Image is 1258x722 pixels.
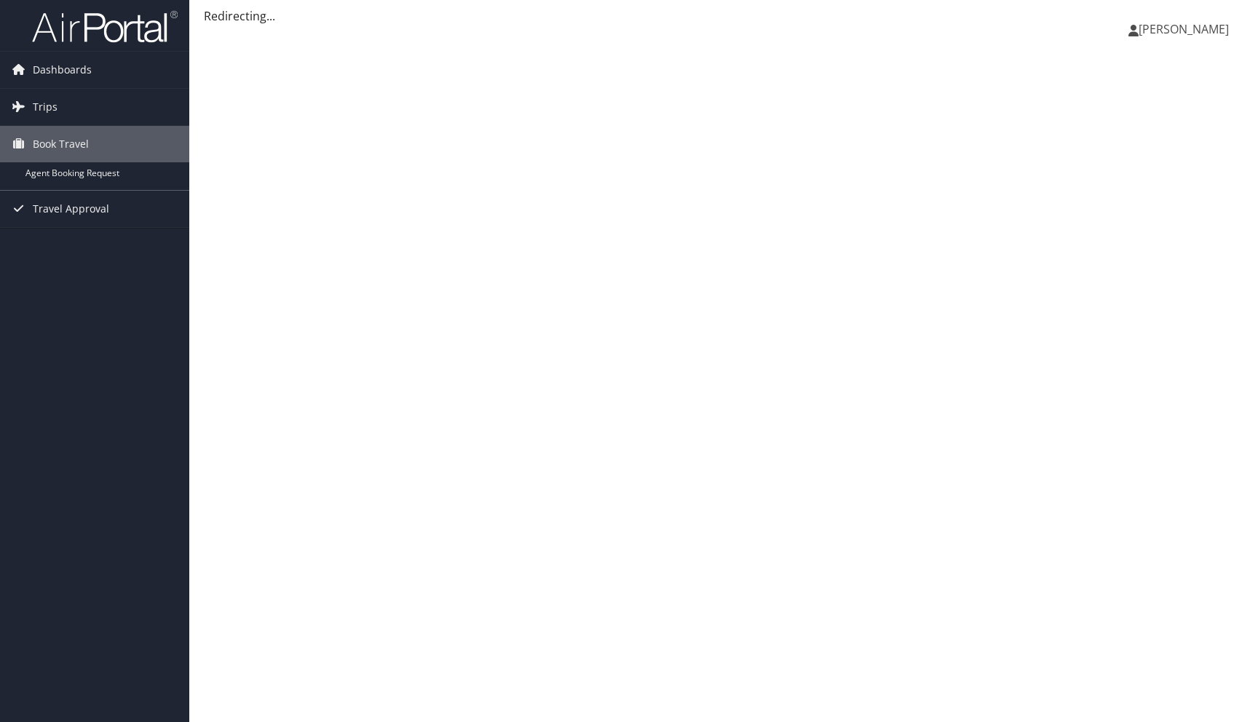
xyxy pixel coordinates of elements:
a: [PERSON_NAME] [1128,7,1243,51]
span: Travel Approval [33,191,109,227]
span: Dashboards [33,52,92,88]
div: Redirecting... [204,7,1243,25]
span: Book Travel [33,126,89,162]
span: Trips [33,89,58,125]
img: airportal-logo.png [32,9,178,44]
span: [PERSON_NAME] [1139,21,1229,37]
